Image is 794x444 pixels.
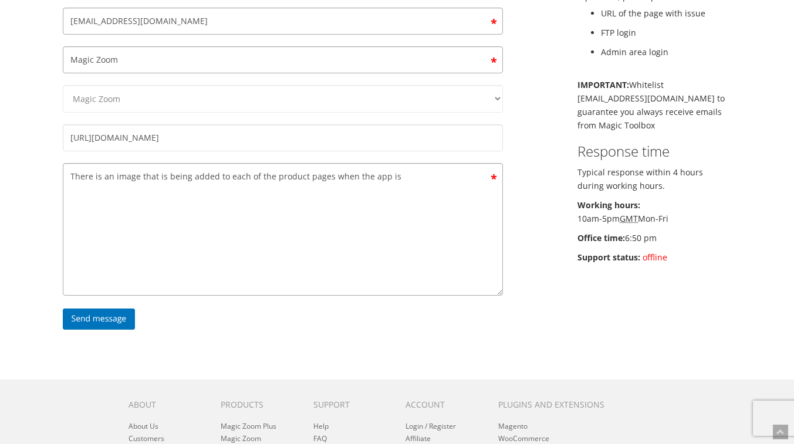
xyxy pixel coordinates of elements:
[498,400,619,409] h6: Plugins and extensions
[577,165,732,192] p: Typical response within 4 hours during working hours.
[129,400,203,409] h6: About
[620,213,638,224] acronym: Greenwich Mean Time
[63,8,503,35] input: Email
[601,45,732,59] li: Admin area login
[577,232,625,243] b: Office time:
[577,144,732,159] h3: Response time
[63,46,503,73] input: Subject
[63,124,503,151] input: Your website
[577,252,640,263] b: Support status:
[313,400,388,409] h6: Support
[577,78,732,132] p: Whitelist [EMAIL_ADDRESS][DOMAIN_NAME] to guarantee you always receive emails from Magic Toolbox
[498,421,528,431] a: Magento
[601,26,732,39] li: FTP login
[63,309,136,330] input: Send message
[221,421,276,431] a: Magic Zoom Plus
[221,400,295,409] h6: Products
[406,400,480,409] h6: Account
[406,433,431,443] a: Affiliate
[313,421,329,431] a: Help
[313,433,327,443] a: FAQ
[221,433,261,443] a: Magic Zoom
[129,421,158,431] a: About Us
[577,231,732,245] p: 6:50 pm
[643,252,667,263] span: offline
[577,198,732,225] p: 10am-5pm Mon-Fri
[577,199,640,211] b: Working hours:
[601,6,732,20] li: URL of the page with issue
[498,433,549,443] a: WooCommerce
[406,421,456,431] a: Login / Register
[129,433,164,443] a: Customers
[577,79,629,90] b: IMPORTANT:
